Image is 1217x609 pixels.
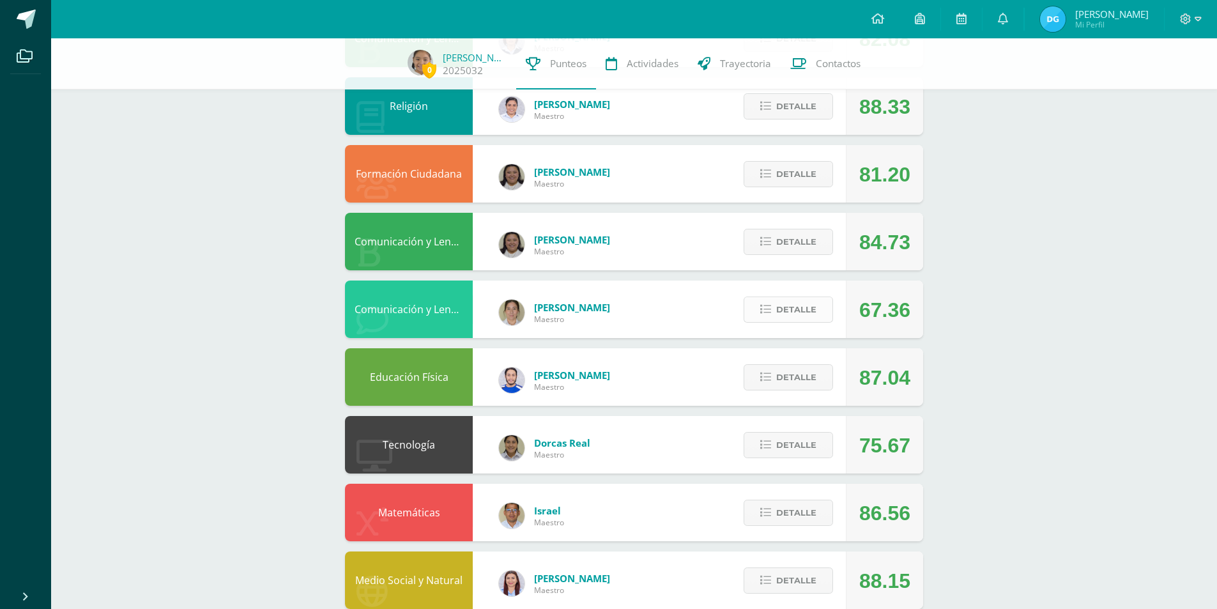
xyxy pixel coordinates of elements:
[859,281,910,339] div: 67.36
[422,62,436,78] span: 0
[345,281,473,338] div: Comunicación y Lenguaje L3 Inglés
[859,417,910,474] div: 75.67
[499,232,524,258] img: 9fa3928cf7300eed27031931c13bf290.png
[859,484,910,542] div: 86.56
[776,569,816,592] span: Detalle
[499,96,524,122] img: b5fd47c4e191371057ef3ca694c907b3.png
[1075,19,1149,30] span: Mi Perfil
[816,57,861,70] span: Contactos
[534,233,610,246] span: [PERSON_NAME]
[499,503,524,528] img: cec6974e0515329dbec6147f517ceb68.png
[499,435,524,461] img: c81bd2695fe0a2eceb559f51a58ceead.png
[596,38,688,89] a: Actividades
[534,166,610,178] span: [PERSON_NAME]
[776,501,816,525] span: Detalle
[499,367,524,393] img: 1c724be7b50d2a99027c8cfa1404db06.png
[499,164,524,190] img: 9fa3928cf7300eed27031931c13bf290.png
[534,449,590,460] span: Maestro
[744,161,833,187] button: Detalle
[776,298,816,321] span: Detalle
[345,484,473,541] div: Matemáticas
[744,432,833,458] button: Detalle
[859,213,910,271] div: 84.73
[744,297,833,323] button: Detalle
[443,51,507,64] a: [PERSON_NAME]
[516,38,596,89] a: Punteos
[744,229,833,255] button: Detalle
[744,567,833,594] button: Detalle
[781,38,870,89] a: Contactos
[776,162,816,186] span: Detalle
[534,585,610,596] span: Maestro
[859,78,910,135] div: 88.33
[859,349,910,406] div: 87.04
[499,300,524,325] img: 9c3d4e3bc2569b0cb0862bd1afcd4ae3.png
[744,500,833,526] button: Detalle
[776,366,816,389] span: Detalle
[534,246,610,257] span: Maestro
[443,64,483,77] a: 2025032
[534,504,564,517] span: Israel
[776,230,816,254] span: Detalle
[534,572,610,585] span: [PERSON_NAME]
[1040,6,1066,32] img: 13172efc1a6e7b10f9030bb458c0a11b.png
[534,111,610,121] span: Maestro
[345,551,473,609] div: Medio Social y Natural
[744,364,833,390] button: Detalle
[345,416,473,474] div: Tecnología
[408,50,433,75] img: 86e3fa607555e3ba9da5eae89e6e90d8.png
[859,146,910,203] div: 81.20
[744,93,833,119] button: Detalle
[534,178,610,189] span: Maestro
[499,571,524,596] img: a90d228c6c00e6b12d4b8337fa31f46f.png
[345,213,473,270] div: Comunicación y Lenguaje L2
[627,57,678,70] span: Actividades
[534,517,564,528] span: Maestro
[534,301,610,314] span: [PERSON_NAME]
[345,348,473,406] div: Educación Física
[550,57,586,70] span: Punteos
[688,38,781,89] a: Trayectoria
[534,369,610,382] span: [PERSON_NAME]
[534,436,590,449] span: Dorcas Real
[1075,8,1149,20] span: [PERSON_NAME]
[345,77,473,135] div: Religión
[534,98,610,111] span: [PERSON_NAME]
[345,145,473,203] div: Formación Ciudadana
[534,314,610,325] span: Maestro
[534,382,610,392] span: Maestro
[776,433,816,457] span: Detalle
[776,95,816,118] span: Detalle
[720,57,771,70] span: Trayectoria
